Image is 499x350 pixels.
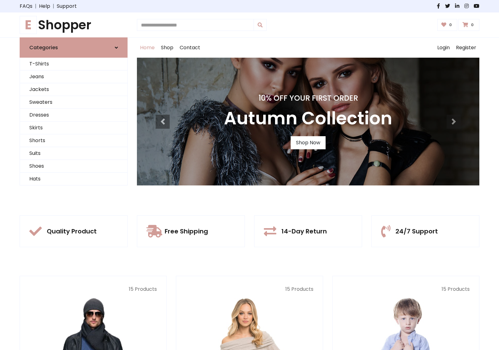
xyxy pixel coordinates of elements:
p: 15 Products [342,285,470,293]
a: Shorts [20,134,127,147]
span: E [20,16,37,34]
a: FAQs [20,2,32,10]
h5: Free Shipping [165,228,208,235]
a: 0 [437,19,458,31]
a: Login [434,38,453,58]
h6: Categories [29,45,58,50]
span: 0 [448,22,453,28]
a: Home [137,38,158,58]
a: Shop Now [291,136,326,149]
a: Help [39,2,50,10]
a: Contact [177,38,203,58]
a: Sweaters [20,96,127,109]
h3: Autumn Collection [224,108,392,129]
a: Suits [20,147,127,160]
a: 0 [458,19,479,31]
a: Shop [158,38,177,58]
a: Jeans [20,70,127,83]
h4: 10% Off Your First Order [224,94,392,103]
a: Jackets [20,83,127,96]
a: Skirts [20,122,127,134]
a: Hats [20,173,127,185]
p: 15 Products [29,285,157,293]
a: T-Shirts [20,58,127,70]
span: | [32,2,39,10]
p: 15 Products [186,285,313,293]
span: 0 [469,22,475,28]
a: Dresses [20,109,127,122]
span: | [50,2,57,10]
a: Support [57,2,77,10]
h1: Shopper [20,17,128,32]
a: Register [453,38,479,58]
h5: 14-Day Return [281,228,327,235]
a: Categories [20,37,128,58]
h5: Quality Product [47,228,97,235]
h5: 24/7 Support [395,228,438,235]
a: EShopper [20,17,128,32]
a: Shoes [20,160,127,173]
